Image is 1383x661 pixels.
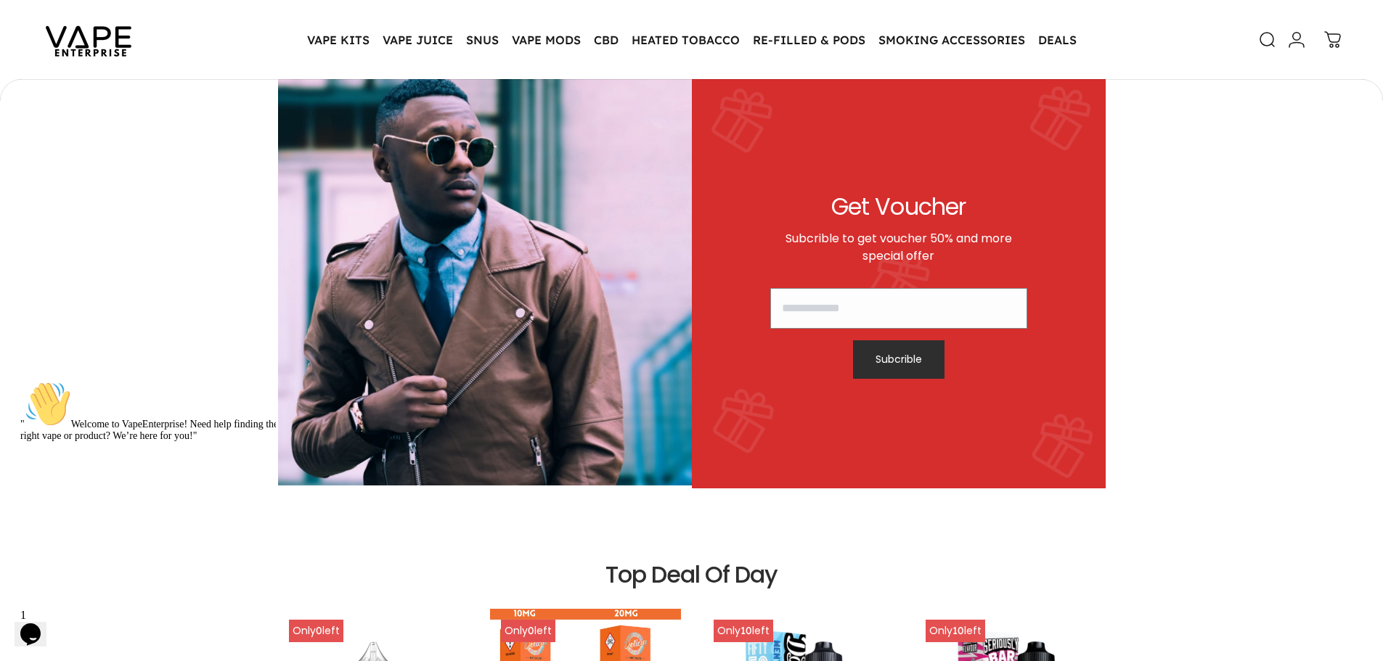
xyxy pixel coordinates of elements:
[625,25,746,55] summary: HEATED TOBACCO
[278,557,1106,592] h2: Top Deal Of Day
[853,340,945,379] button: Subcrible
[587,25,625,55] summary: CBD
[278,72,692,485] img: sign up for email
[6,6,267,67] div: "👋Welcome to VapeEnterprise! Need help finding the right vape or product? We’re here for you!"
[460,25,505,55] summary: SNUS
[746,25,872,55] summary: RE-FILLED & PODS
[505,25,587,55] summary: VAPE MODS
[1317,24,1349,56] a: 0 items
[6,44,264,66] span: " Welcome to VapeEnterprise! Need help finding the right vape or product? We’re here for you!"
[15,603,61,646] iframe: chat widget
[1032,25,1083,55] a: DEALS
[15,375,276,596] iframe: chat widget
[301,25,1083,55] nav: Primary
[10,6,57,52] img: :wave:
[301,25,376,55] summary: VAPE KITS
[770,189,1027,224] h2: Get Voucher
[872,25,1032,55] summary: SMOKING ACCESSORIES
[23,6,154,74] img: Vape Enterprise
[376,25,460,55] summary: VAPE JUICE
[770,230,1027,265] p: Subcrible to get voucher 50% and more special offer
